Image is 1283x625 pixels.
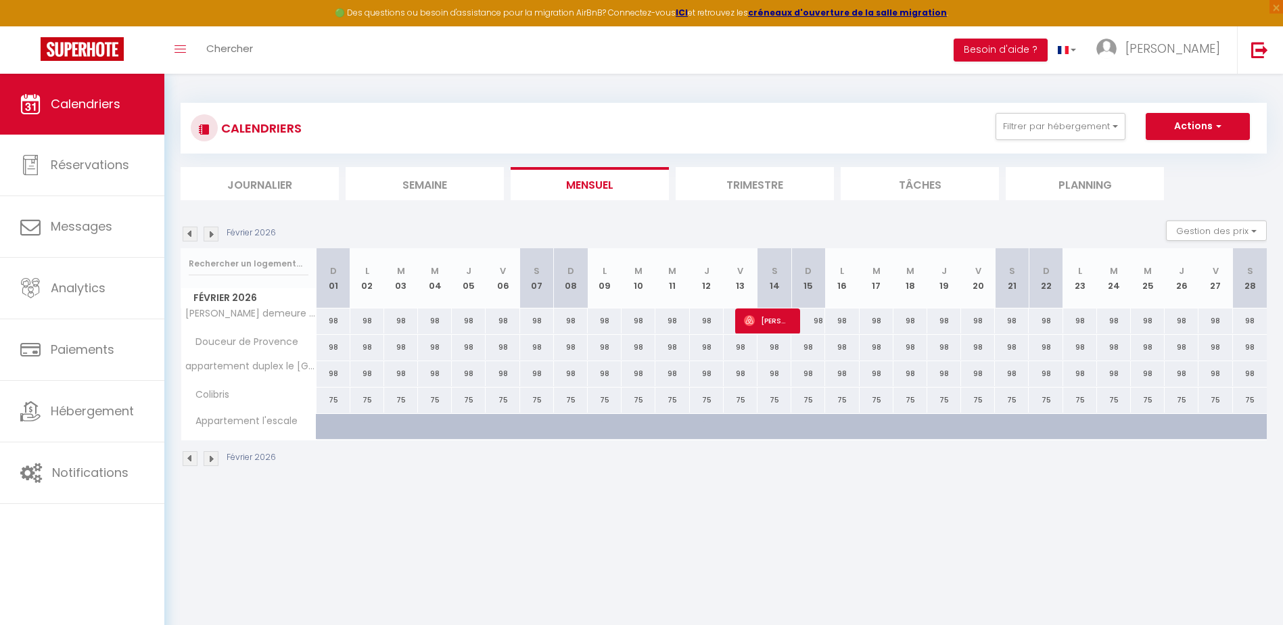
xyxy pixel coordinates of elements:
th: 27 [1198,248,1232,308]
th: 04 [418,248,452,308]
button: Actions [1146,113,1250,140]
div: 98 [1198,308,1232,333]
button: Filtrer par hébergement [996,113,1125,140]
div: 98 [1198,335,1232,360]
div: 98 [690,308,724,333]
div: 98 [622,361,655,386]
div: 98 [384,335,418,360]
div: 98 [655,335,689,360]
div: 98 [350,308,384,333]
div: 98 [554,308,588,333]
abbr: J [704,264,709,277]
div: 98 [317,335,350,360]
div: 98 [1131,308,1165,333]
div: 98 [520,361,554,386]
div: 98 [486,361,519,386]
span: Appartement l'escale [183,414,301,429]
th: 09 [588,248,622,308]
div: 98 [927,308,961,333]
div: 75 [350,388,384,413]
div: 98 [1063,308,1097,333]
abbr: M [906,264,914,277]
span: Février 2026 [181,288,316,308]
div: 98 [418,335,452,360]
div: 75 [1131,388,1165,413]
div: 98 [520,335,554,360]
abbr: M [634,264,643,277]
div: 98 [554,335,588,360]
div: 98 [690,335,724,360]
div: 75 [860,388,893,413]
th: 28 [1233,248,1267,308]
div: 98 [1233,335,1267,360]
img: logout [1251,41,1268,58]
span: Hébergement [51,402,134,419]
th: 11 [655,248,689,308]
th: 16 [825,248,859,308]
div: 98 [690,361,724,386]
div: 98 [1097,335,1131,360]
div: 98 [452,335,486,360]
span: Colibris [183,388,234,402]
div: 98 [452,361,486,386]
div: 98 [791,335,825,360]
li: Planning [1006,167,1164,200]
abbr: D [1043,264,1050,277]
div: 98 [655,308,689,333]
a: ICI [676,7,688,18]
div: 98 [961,308,995,333]
div: 98 [1165,361,1198,386]
img: Super Booking [41,37,124,61]
abbr: V [737,264,743,277]
th: 18 [893,248,927,308]
th: 24 [1097,248,1131,308]
th: 19 [927,248,961,308]
th: 13 [724,248,757,308]
div: 98 [893,361,927,386]
abbr: M [397,264,405,277]
abbr: L [840,264,844,277]
div: 75 [893,388,927,413]
div: 98 [1131,361,1165,386]
abbr: L [1078,264,1082,277]
abbr: L [603,264,607,277]
div: 98 [622,335,655,360]
div: 75 [724,388,757,413]
span: Analytics [51,279,106,296]
div: 98 [317,308,350,333]
h3: CALENDRIERS [218,113,302,143]
p: Février 2026 [227,227,276,239]
th: 20 [961,248,995,308]
th: 14 [757,248,791,308]
div: 98 [961,335,995,360]
th: 12 [690,248,724,308]
div: 98 [588,335,622,360]
div: 98 [384,361,418,386]
div: 98 [860,361,893,386]
div: 75 [317,388,350,413]
th: 21 [995,248,1029,308]
span: [PERSON_NAME] [1125,40,1220,57]
span: [PERSON_NAME] [744,308,789,333]
div: 98 [791,361,825,386]
div: 75 [1097,388,1131,413]
div: 98 [452,308,486,333]
abbr: D [567,264,574,277]
div: 98 [350,335,384,360]
div: 98 [486,308,519,333]
abbr: J [466,264,471,277]
div: 75 [1198,388,1232,413]
abbr: V [1213,264,1219,277]
div: 98 [927,335,961,360]
div: 75 [452,388,486,413]
button: Ouvrir le widget de chat LiveChat [11,5,51,46]
div: 98 [1029,308,1063,333]
div: 98 [961,361,995,386]
div: 75 [1063,388,1097,413]
a: Chercher [196,26,263,74]
div: 98 [1165,308,1198,333]
div: 75 [1029,388,1063,413]
abbr: M [1144,264,1152,277]
th: 26 [1165,248,1198,308]
abbr: S [1247,264,1253,277]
